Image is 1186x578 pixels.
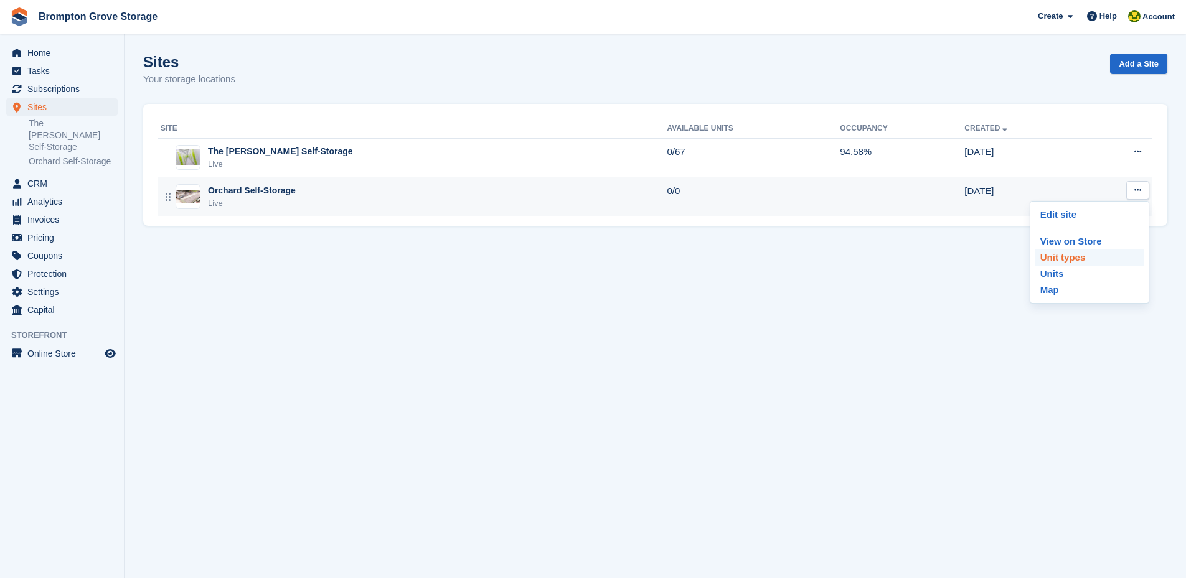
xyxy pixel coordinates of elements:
a: View on Store [1035,233,1144,249]
span: Invoices [27,211,102,228]
a: Edit site [1035,207,1144,223]
a: The [PERSON_NAME] Self-Storage [29,118,118,153]
a: Add a Site [1110,54,1167,74]
td: [DATE] [964,177,1083,216]
a: menu [6,44,118,62]
img: Image of The Craggs Self-Storage site [176,149,200,165]
a: menu [6,229,118,246]
img: Image of Orchard Self-Storage site [176,190,200,203]
span: Protection [27,265,102,282]
th: Occupancy [840,119,964,139]
span: Pricing [27,229,102,246]
a: Created [964,124,1010,133]
a: menu [6,98,118,116]
span: Settings [27,283,102,301]
td: [DATE] [964,138,1083,177]
span: Storefront [11,329,124,342]
a: menu [6,247,118,264]
div: The [PERSON_NAME] Self-Storage [208,145,353,158]
a: Units [1035,266,1144,282]
img: Marie Cavalier [1128,10,1141,22]
th: Site [158,119,667,139]
a: Map [1035,282,1144,298]
a: menu [6,62,118,80]
td: 94.58% [840,138,964,177]
span: Account [1142,11,1175,23]
a: menu [6,301,118,319]
a: Unit types [1035,249,1144,266]
a: menu [6,345,118,362]
a: menu [6,80,118,98]
span: CRM [27,175,102,192]
span: Create [1038,10,1063,22]
span: Tasks [27,62,102,80]
td: 0/67 [667,138,840,177]
span: Home [27,44,102,62]
a: Brompton Grove Storage [34,6,162,27]
span: Capital [27,301,102,319]
a: menu [6,175,118,192]
h1: Sites [143,54,235,70]
span: Online Store [27,345,102,362]
td: 0/0 [667,177,840,216]
span: Sites [27,98,102,116]
div: Orchard Self-Storage [208,184,296,197]
a: menu [6,193,118,210]
p: Your storage locations [143,72,235,86]
a: menu [6,283,118,301]
span: Coupons [27,247,102,264]
span: Analytics [27,193,102,210]
a: Preview store [103,346,118,361]
span: Help [1099,10,1117,22]
span: Subscriptions [27,80,102,98]
div: Live [208,158,353,170]
img: stora-icon-8386f47178a22dfd0bd8f6a31ec36ba5ce8667c1dd55bd0f319d3a0aa187defe.svg [10,7,29,26]
a: menu [6,265,118,282]
a: menu [6,211,118,228]
th: Available Units [667,119,840,139]
div: Live [208,197,296,210]
a: Orchard Self-Storage [29,156,118,167]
